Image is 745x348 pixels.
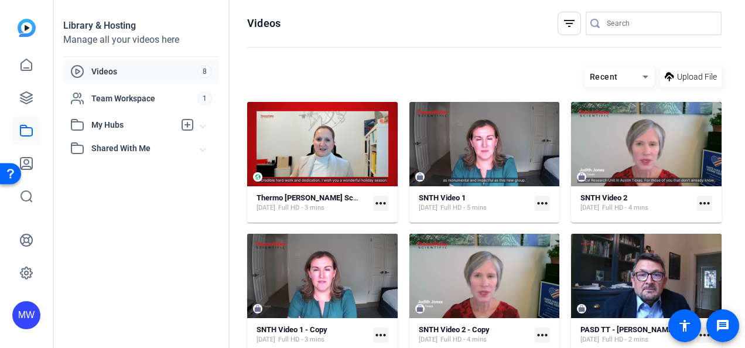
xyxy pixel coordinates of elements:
div: Library & Hosting [63,19,219,33]
span: Full HD - 3 mins [278,335,324,344]
div: MW [12,301,40,329]
span: Full HD - 5 mins [440,203,487,213]
a: SNTH Video 2[DATE]Full HD - 4 mins [580,193,692,213]
strong: PASD TT - [PERSON_NAME] [580,325,675,334]
span: [DATE] [580,203,599,213]
span: My Hubs [91,119,175,131]
mat-icon: accessibility [678,319,692,333]
mat-icon: more_horiz [535,327,550,343]
a: SNTH Video 1[DATE]Full HD - 5 mins [419,193,531,213]
span: Full HD - 2 mins [602,335,648,344]
mat-icon: filter_list [562,16,576,30]
span: 8 [197,65,212,78]
span: 1 [197,92,212,105]
span: Full HD - 4 mins [602,203,648,213]
span: [DATE] [580,335,599,344]
span: Full HD - 3 mins [278,203,324,213]
a: Thermo [PERSON_NAME] Scientific - Music Option Simple (44202)[DATE]Full HD - 3 mins [257,193,368,213]
strong: SNTH Video 1 [419,193,466,202]
strong: SNTH Video 1 - Copy [257,325,327,334]
mat-icon: more_horiz [373,196,388,211]
mat-icon: more_horiz [697,327,712,343]
input: Search [607,16,712,30]
span: [DATE] [419,203,438,213]
mat-expansion-panel-header: Shared With Me [63,137,219,160]
span: Recent [590,72,618,81]
mat-icon: more_horiz [697,196,712,211]
a: SNTH Video 1 - Copy[DATE]Full HD - 3 mins [257,325,368,344]
mat-icon: more_horiz [535,196,550,211]
span: Videos [91,66,197,77]
h1: Videos [247,16,281,30]
a: SNTH Video 2 - Copy[DATE]Full HD - 4 mins [419,325,531,344]
strong: Thermo [PERSON_NAME] Scientific - Music Option Simple (44202) [257,193,479,202]
span: Full HD - 4 mins [440,335,487,344]
span: Team Workspace [91,93,197,104]
strong: SNTH Video 2 - Copy [419,325,490,334]
span: [DATE] [419,335,438,344]
mat-icon: message [716,319,730,333]
img: blue-gradient.svg [18,19,36,37]
span: [DATE] [257,335,275,344]
a: PASD TT - [PERSON_NAME][DATE]Full HD - 2 mins [580,325,692,344]
mat-icon: more_horiz [373,327,388,343]
span: Upload File [677,71,717,83]
mat-expansion-panel-header: My Hubs [63,113,219,137]
strong: SNTH Video 2 [580,193,627,202]
button: Upload File [660,66,722,87]
span: Shared With Me [91,142,200,155]
span: [DATE] [257,203,275,213]
div: Manage all your videos here [63,33,219,47]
